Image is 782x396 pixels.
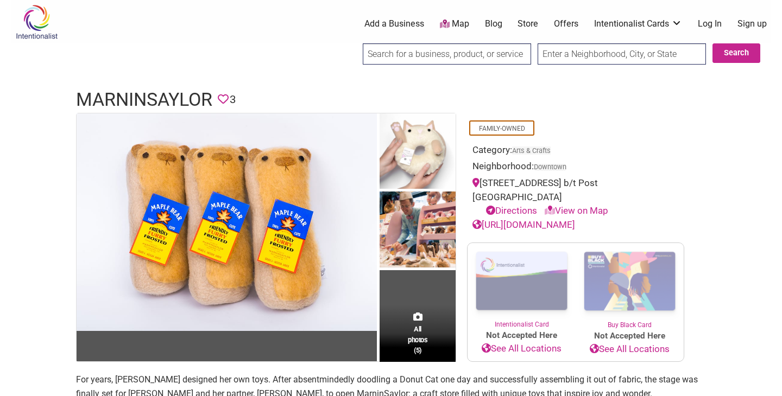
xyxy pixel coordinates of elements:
[576,243,684,330] a: Buy Black Card
[472,143,679,160] div: Category:
[11,4,62,40] img: Intentionalist
[468,243,576,329] a: Intentionalist Card
[468,329,576,342] span: Not Accepted Here
[479,125,525,132] a: Family-Owned
[698,18,722,30] a: Log In
[534,164,566,171] span: Downtown
[712,43,760,63] button: Search
[472,159,679,176] div: Neighborhood:
[545,205,608,216] a: View on Map
[364,18,424,30] a: Add a Business
[486,205,537,216] a: Directions
[468,342,576,356] a: See All Locations
[76,87,212,113] h1: MarninSaylor
[576,243,684,320] img: Buy Black Card
[408,324,427,355] span: All photos (5)
[472,219,575,230] a: [URL][DOMAIN_NAME]
[737,18,767,30] a: Sign up
[468,243,576,320] img: Intentionalist Card
[485,18,502,30] a: Blog
[472,176,679,218] div: [STREET_ADDRESS] b/t Post [GEOGRAPHIC_DATA]
[554,18,578,30] a: Offers
[512,146,551,155] a: Arts & Crafts
[538,43,706,65] input: Enter a Neighborhood, City, or State
[363,43,531,65] input: Search for a business, product, or service
[518,18,538,30] a: Store
[440,18,469,30] a: Map
[594,18,682,30] a: Intentionalist Cards
[576,330,684,342] span: Not Accepted Here
[576,342,684,356] a: See All Locations
[230,91,236,108] span: 3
